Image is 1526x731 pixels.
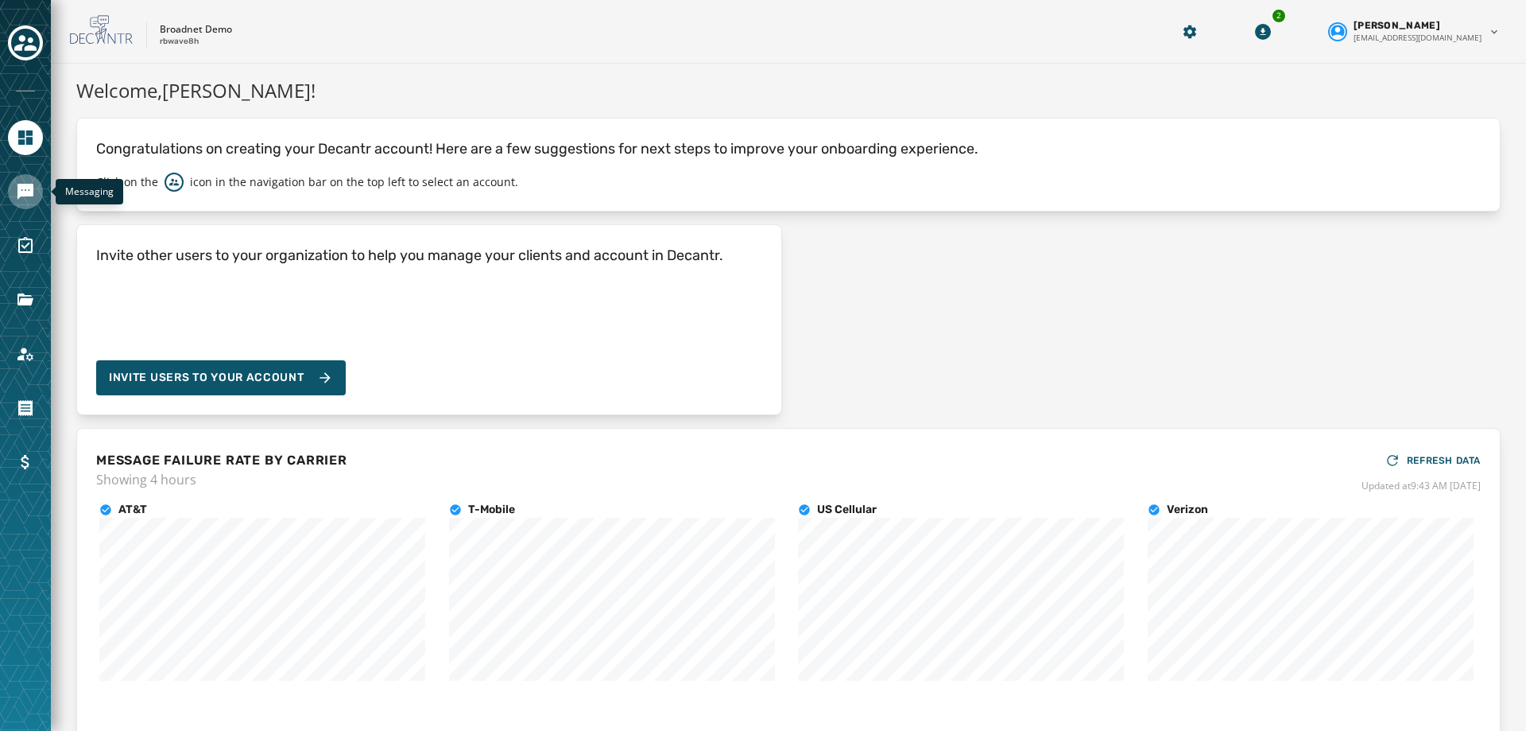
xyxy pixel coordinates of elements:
p: Broadnet Demo [160,23,232,36]
div: Messaging [56,179,123,204]
div: 2 [1271,8,1287,24]
h4: AT&T [118,502,147,518]
p: icon in the navigation bar on the top left to select an account. [190,174,518,190]
span: Showing 4 hours [96,470,347,489]
a: Navigate to Messaging [8,174,43,209]
span: [PERSON_NAME] [1354,19,1440,32]
p: rbwave8h [160,36,199,48]
p: Congratulations on creating your Decantr account! Here are a few suggestions for next steps to im... [96,138,1481,160]
a: Navigate to Account [8,336,43,371]
h4: Invite other users to your organization to help you manage your clients and account in Decantr. [96,244,723,266]
a: Navigate to Files [8,282,43,317]
h4: Verizon [1167,502,1208,518]
a: Navigate to Billing [8,445,43,480]
span: [EMAIL_ADDRESS][DOMAIN_NAME] [1354,32,1481,44]
button: Toggle account select drawer [8,25,43,60]
span: Updated at 9:43 AM [DATE] [1361,480,1481,492]
button: REFRESH DATA [1385,448,1481,473]
a: Navigate to Orders [8,391,43,426]
button: User settings [1322,13,1507,50]
a: Navigate to Home [8,120,43,155]
button: Download Menu [1249,17,1277,46]
a: Navigate to Surveys [8,228,43,263]
h1: Welcome, [PERSON_NAME] ! [76,76,1501,105]
p: Click on the [96,174,158,190]
button: Invite Users to your account [96,360,346,395]
button: Manage global settings [1175,17,1204,46]
h4: T-Mobile [468,502,515,518]
h4: US Cellular [817,502,877,518]
span: Invite Users to your account [109,370,304,386]
h4: MESSAGE FAILURE RATE BY CARRIER [96,451,347,470]
span: REFRESH DATA [1407,454,1481,467]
